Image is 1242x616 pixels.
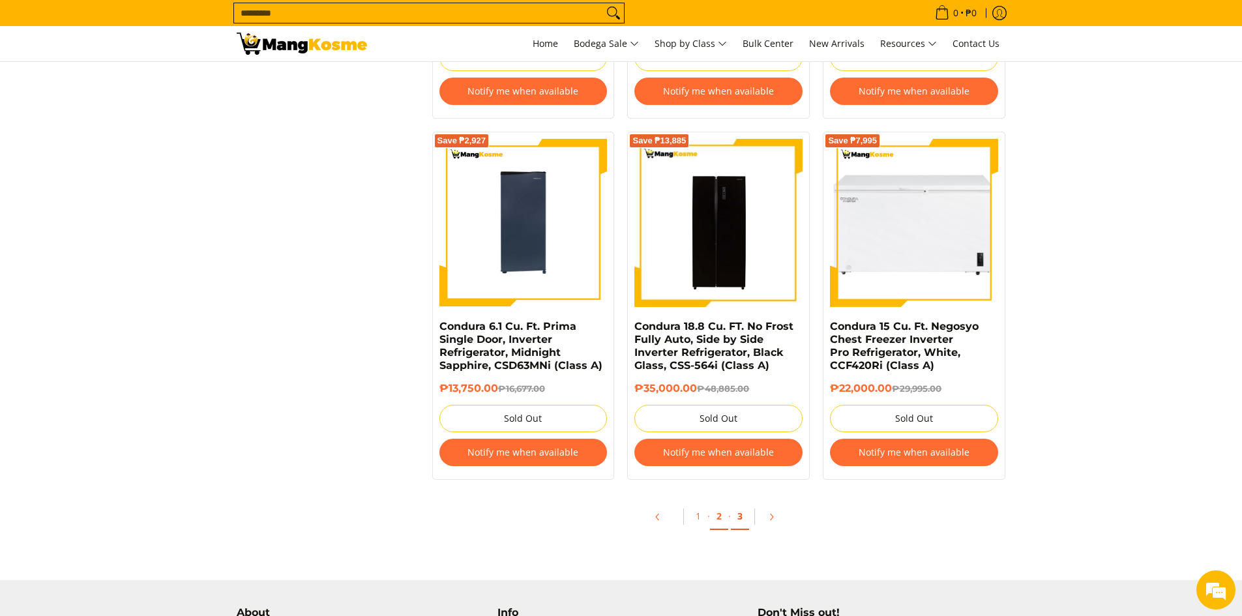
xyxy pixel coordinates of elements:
h6: ₱22,000.00 [830,382,998,395]
del: ₱16,677.00 [498,383,545,394]
button: Sold Out [830,405,998,432]
img: condura-6.3-cubic-feet-prima-single-door-inverter-refrigerator-full-view-mang-kosme [439,141,608,305]
span: · [728,510,731,522]
a: Bodega Sale [567,26,645,61]
span: Bodega Sale [574,36,639,52]
h6: ₱13,750.00 [439,382,608,395]
button: Search [603,3,624,23]
span: ₱0 [964,8,979,18]
a: Contact Us [946,26,1006,61]
button: Notify me when available [439,78,608,105]
a: Home [526,26,565,61]
button: Notify me when available [830,78,998,105]
a: 2 [710,503,728,530]
button: Notify me when available [830,439,998,466]
span: Save ₱13,885 [632,137,686,145]
button: Sold Out [439,405,608,432]
a: 1 [689,503,707,529]
img: Bodega Sale Refrigerator l Mang Kosme: Home Appliances Warehouse Sale | Page 2 [237,33,367,55]
a: Condura 15 Cu. Ft. Negosyo Chest Freezer Inverter Pro Refrigerator, White, CCF420Ri (Class A) [830,320,979,372]
del: ₱48,885.00 [697,383,749,394]
span: Contact Us [953,37,999,50]
span: • [931,6,981,20]
a: 3 [731,503,749,530]
span: Home [533,37,558,50]
a: Condura 18.8 Cu. FT. No Frost Fully Auto, Side by Side Inverter Refrigerator, Black Glass, CSS-56... [634,320,793,372]
div: Minimize live chat window [214,7,245,38]
button: Notify me when available [439,439,608,466]
div: Chat with us now [68,73,219,90]
a: Condura 6.1 Cu. Ft. Prima Single Door, Inverter Refrigerator, Midnight Sapphire, CSD63MNi (Class A) [439,320,602,372]
del: ₱29,995.00 [892,383,941,394]
span: Shop by Class [655,36,727,52]
a: New Arrivals [803,26,871,61]
textarea: Type your message and hit 'Enter' [7,356,248,402]
h6: ₱35,000.00 [634,382,803,395]
span: Bulk Center [743,37,793,50]
a: Bulk Center [736,26,800,61]
button: Notify me when available [634,78,803,105]
span: We're online! [76,164,180,296]
img: Condura 18.8 Cu. FT. No Frost Fully Auto, Side by Side Inverter Refrigerator, Black Glass, CSS-56... [634,139,803,307]
span: 0 [951,8,960,18]
span: · [707,510,710,522]
span: Resources [880,36,937,52]
ul: Pagination [426,499,1013,541]
button: Sold Out [634,405,803,432]
nav: Main Menu [380,26,1006,61]
img: Condura 15 Cu. Ft. Negosyo Chest Freezer Inverter Pro Refrigerator, White, CCF420Ri (Class A) [830,168,998,278]
button: Notify me when available [634,439,803,466]
a: Resources [874,26,943,61]
span: New Arrivals [809,37,865,50]
span: Save ₱7,995 [828,137,877,145]
a: Shop by Class [648,26,733,61]
span: Save ₱2,927 [437,137,486,145]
